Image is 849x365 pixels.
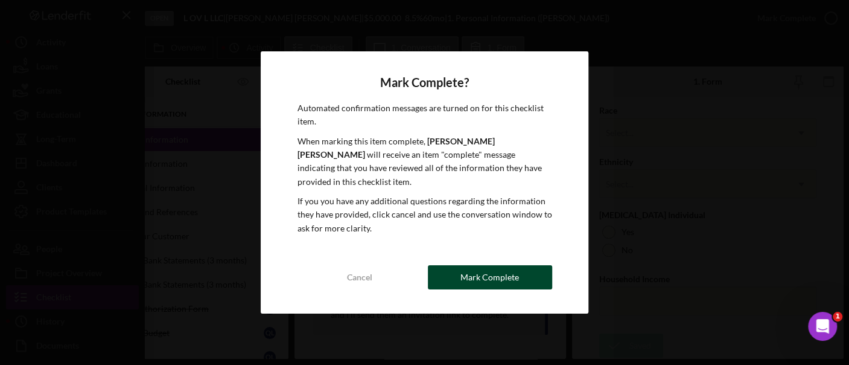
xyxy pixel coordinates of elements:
p: When marking this item complete, will receive an item "complete" message indicating that you have... [297,135,552,189]
p: Automated confirmation messages are turned on for this checklist item. [297,102,552,129]
button: Mark Complete [428,265,552,289]
iframe: Intercom live chat [808,312,837,341]
b: [PERSON_NAME] [PERSON_NAME] [297,136,494,160]
div: Cancel [346,265,372,289]
h4: Mark Complete? [297,76,552,89]
p: If you you have any additional questions regarding the information they have provided, click canc... [297,195,552,235]
span: 1 [833,312,842,321]
div: Mark Complete [460,265,519,289]
button: Cancel [297,265,421,289]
